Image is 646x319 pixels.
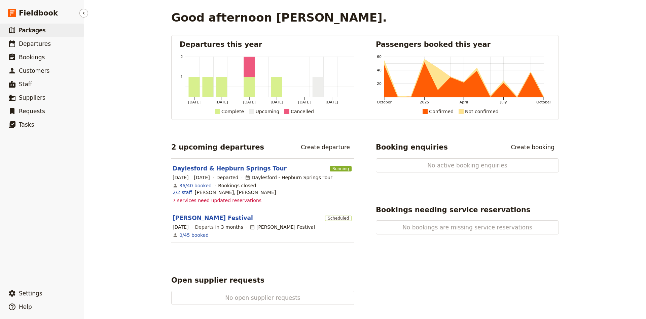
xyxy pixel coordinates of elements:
[19,304,32,310] span: Help
[19,27,45,34] span: Packages
[179,182,212,189] a: View the bookings for this departure
[376,205,530,215] h2: Bookings needing service reservations
[398,223,537,231] span: No bookings are missing service reservations
[245,174,332,181] div: Daylesford - Hepburn Springs Tour
[173,197,261,204] span: 7 services need updated reservations
[173,224,188,230] span: [DATE]
[465,107,499,116] div: Not confirmed
[420,100,429,104] tspan: 2025
[195,224,243,230] span: Departs in
[173,164,287,172] a: Daylesford & Hepburn Springs Tour
[377,68,382,72] tspan: 40
[19,108,45,115] span: Requests
[460,100,468,104] tspan: April
[173,189,192,196] a: 2/2 staff
[181,75,183,79] tspan: 1
[19,54,45,61] span: Bookings
[79,9,88,18] button: Hide menu
[19,121,34,128] span: Tasks
[19,290,42,297] span: Settings
[429,107,454,116] div: Confirmed
[271,100,283,104] tspan: [DATE]
[19,67,49,74] span: Customers
[377,82,382,86] tspan: 20
[216,100,228,104] tspan: [DATE]
[181,55,183,59] tspan: 2
[325,216,352,221] span: Scheduled
[188,100,201,104] tspan: [DATE]
[326,100,338,104] tspan: [DATE]
[398,161,537,169] span: No active booking enquiries
[376,142,448,152] h2: Booking enquiries
[19,81,32,88] span: Staff
[255,107,279,116] div: Upcoming
[216,174,239,181] div: Departed
[195,189,276,196] span: Wayne Priest, Linda Priest
[19,40,51,47] span: Departures
[243,100,256,104] tspan: [DATE]
[377,55,382,59] tspan: 60
[536,100,551,104] tspan: October
[376,39,550,50] h2: Passengers booked this year
[221,224,243,230] span: 3 months
[291,107,314,116] div: Cancelled
[19,8,58,18] span: Fieldbook
[173,214,253,222] a: [PERSON_NAME] Festival
[330,166,352,171] span: Running
[500,100,507,104] tspan: July
[218,182,256,189] div: Bookings closed
[171,275,264,285] h2: Open supplier requests
[377,100,392,104] tspan: October
[179,232,209,238] a: View the bookings for this departure
[180,39,354,50] h2: Departures this year
[171,11,387,24] h1: Good afternoon [PERSON_NAME].
[250,224,315,230] div: [PERSON_NAME] Festival
[298,100,311,104] tspan: [DATE]
[506,141,559,153] a: Create booking
[171,142,264,152] h2: 2 upcoming departures
[19,94,45,101] span: Suppliers
[221,107,244,116] div: Complete
[173,174,210,181] span: [DATE] – [DATE]
[193,294,332,302] span: No open supplier requests
[296,141,354,153] a: Create departure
